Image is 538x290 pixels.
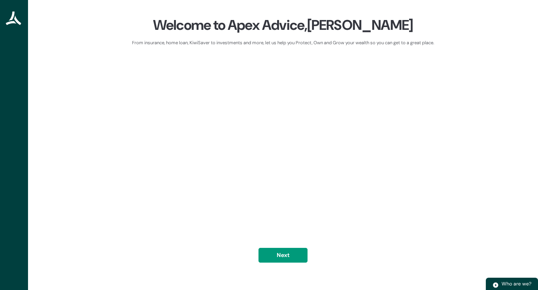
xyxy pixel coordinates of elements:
span: Who are we? [502,281,531,287]
img: play.svg [492,282,499,288]
div: From insurance, home loan, KiwiSaver to investments and more, let us help you Protect, Own and Gr... [132,39,434,46]
button: Next [258,248,308,263]
img: Apex Advice Group [6,11,22,25]
div: Welcome to Apex Advice, [PERSON_NAME] [132,16,434,34]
